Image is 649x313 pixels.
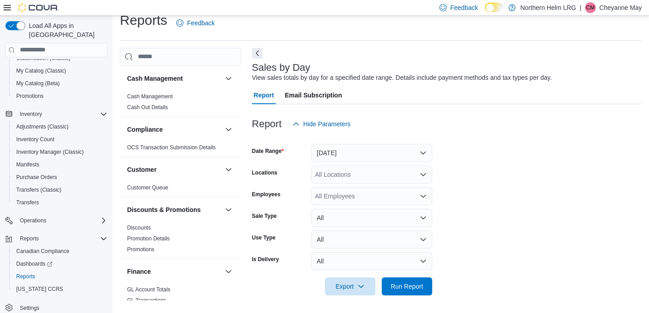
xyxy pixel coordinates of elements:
span: Transfers (Classic) [13,184,107,195]
a: Promotion Details [127,235,170,242]
a: GL Account Totals [127,286,170,293]
button: Finance [223,266,234,277]
a: GL Transactions [127,297,166,304]
span: Feedback [187,18,215,28]
button: Inventory [2,108,111,120]
span: Inventory [20,110,42,118]
span: Report [254,86,274,104]
span: Transfers (Classic) [16,186,61,193]
span: Dashboards [13,258,107,269]
span: Operations [16,215,107,226]
span: My Catalog (Beta) [13,78,107,89]
button: [US_STATE] CCRS [9,283,111,295]
button: Next [252,48,263,59]
h3: Cash Management [127,74,183,83]
button: Run Report [382,277,432,295]
span: Inventory Manager (Classic) [16,148,84,156]
a: Promotions [127,246,155,253]
span: Washington CCRS [13,284,107,295]
div: Cheyanne May [585,2,596,13]
button: Operations [16,215,50,226]
span: CM [586,2,594,13]
label: Employees [252,191,280,198]
button: My Catalog (Classic) [9,64,111,77]
span: Run Report [391,282,423,291]
span: Export [330,277,370,295]
span: Operations [20,217,46,224]
span: My Catalog (Classic) [13,65,107,76]
span: Settings [20,304,39,312]
span: Inventory Manager (Classic) [13,147,107,157]
a: Adjustments (Classic) [13,121,72,132]
p: | [580,2,581,13]
a: Cash Out Details [127,104,168,110]
span: Canadian Compliance [13,246,107,257]
button: Reports [9,270,111,283]
span: Inventory [16,109,107,120]
button: Discounts & Promotions [223,204,234,215]
span: My Catalog (Beta) [16,80,60,87]
a: Manifests [13,159,43,170]
a: [US_STATE] CCRS [13,284,67,295]
button: [DATE] [311,144,432,162]
button: Cash Management [223,73,234,84]
button: Transfers (Classic) [9,184,111,196]
span: Purchase Orders [16,174,57,181]
h3: Sales by Day [252,62,311,73]
button: All [311,230,432,249]
a: Dashboards [13,258,56,269]
button: Finance [127,267,221,276]
div: Discounts & Promotions [120,222,241,258]
span: Inventory Count [13,134,107,145]
button: All [311,252,432,270]
div: Customer [120,182,241,197]
button: Reports [2,232,111,245]
span: Adjustments (Classic) [13,121,107,132]
a: Reports [13,271,39,282]
span: Reports [16,233,107,244]
a: Dashboards [9,258,111,270]
h3: Compliance [127,125,163,134]
button: Open list of options [420,171,427,178]
span: Canadian Compliance [16,248,69,255]
a: Transfers [13,197,42,208]
span: My Catalog (Classic) [16,67,66,74]
button: Compliance [127,125,221,134]
button: Cash Management [127,74,221,83]
a: Purchase Orders [13,172,61,183]
button: Inventory Count [9,133,111,146]
span: Transfers [13,197,107,208]
button: Customer [127,165,221,174]
span: Hide Parameters [303,120,351,129]
a: Transfers (Classic) [13,184,65,195]
button: Operations [2,214,111,227]
a: Cash Management [127,93,173,100]
a: OCS Transaction Submission Details [127,144,216,151]
a: Feedback [173,14,218,32]
a: Promotions [13,91,47,101]
span: Reports [13,271,107,282]
span: Transfers [16,199,39,206]
button: Adjustments (Classic) [9,120,111,133]
h3: Finance [127,267,151,276]
h1: Reports [120,11,167,29]
button: Discounts & Promotions [127,205,221,214]
label: Use Type [252,234,275,241]
label: Locations [252,169,278,176]
a: Inventory Manager (Classic) [13,147,87,157]
button: Inventory [16,109,46,120]
span: Inventory Count [16,136,55,143]
img: Cova [18,3,59,12]
button: Purchase Orders [9,171,111,184]
button: Transfers [9,196,111,209]
span: Manifests [13,159,107,170]
p: Cheyanne May [599,2,642,13]
a: My Catalog (Beta) [13,78,64,89]
button: Inventory Manager (Classic) [9,146,111,158]
span: Dashboards [16,260,52,267]
div: View sales totals by day for a specified date range. Details include payment methods and tax type... [252,73,552,83]
button: Manifests [9,158,111,171]
span: Promotions [13,91,107,101]
div: Compliance [120,142,241,156]
h3: Discounts & Promotions [127,205,201,214]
